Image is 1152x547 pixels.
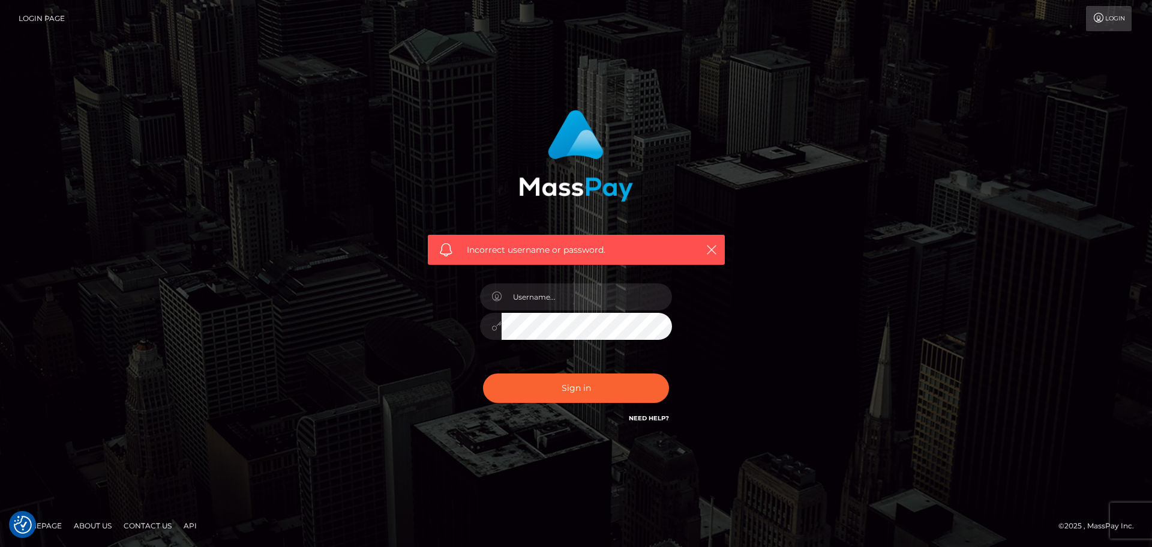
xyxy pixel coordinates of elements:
[19,6,65,31] a: Login Page
[467,244,686,256] span: Incorrect username or password.
[14,516,32,534] img: Revisit consent button
[179,516,202,535] a: API
[502,283,672,310] input: Username...
[1086,6,1132,31] a: Login
[1058,519,1143,533] div: © 2025 , MassPay Inc.
[519,110,633,202] img: MassPay Login
[69,516,116,535] a: About Us
[119,516,176,535] a: Contact Us
[13,516,67,535] a: Homepage
[629,414,669,422] a: Need Help?
[14,516,32,534] button: Consent Preferences
[483,373,669,403] button: Sign in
